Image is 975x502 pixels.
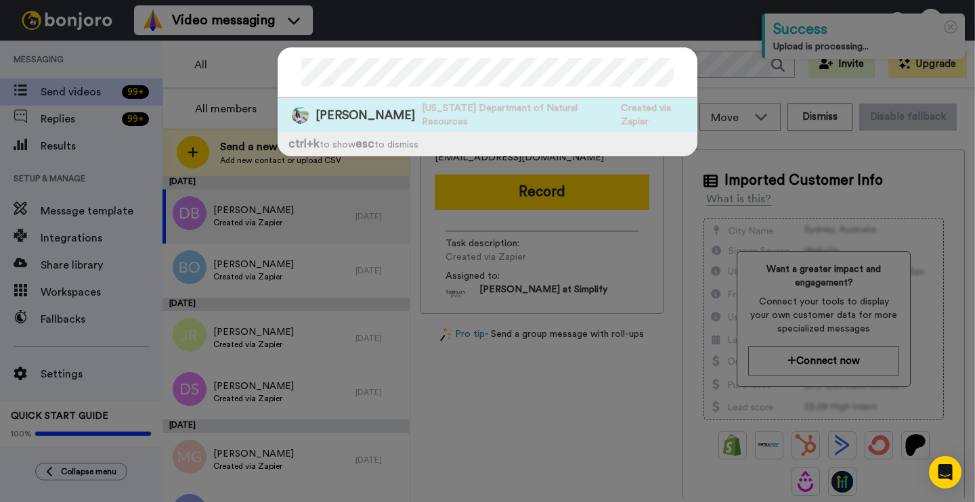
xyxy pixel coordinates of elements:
[355,138,374,150] span: esc
[316,107,415,124] span: [PERSON_NAME]
[278,98,697,132] a: Image of Colleen Dickey[PERSON_NAME][US_STATE] Department of Natural ResourcesCreated via Zapier
[929,456,961,488] div: Open Intercom Messenger
[422,101,614,129] span: [US_STATE] Department of Natural Resources
[278,132,697,156] div: to show to dismiss
[288,138,320,150] span: ctrl +k
[621,101,697,129] span: Created via Zapier
[292,107,309,124] img: Image of Colleen Dickey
